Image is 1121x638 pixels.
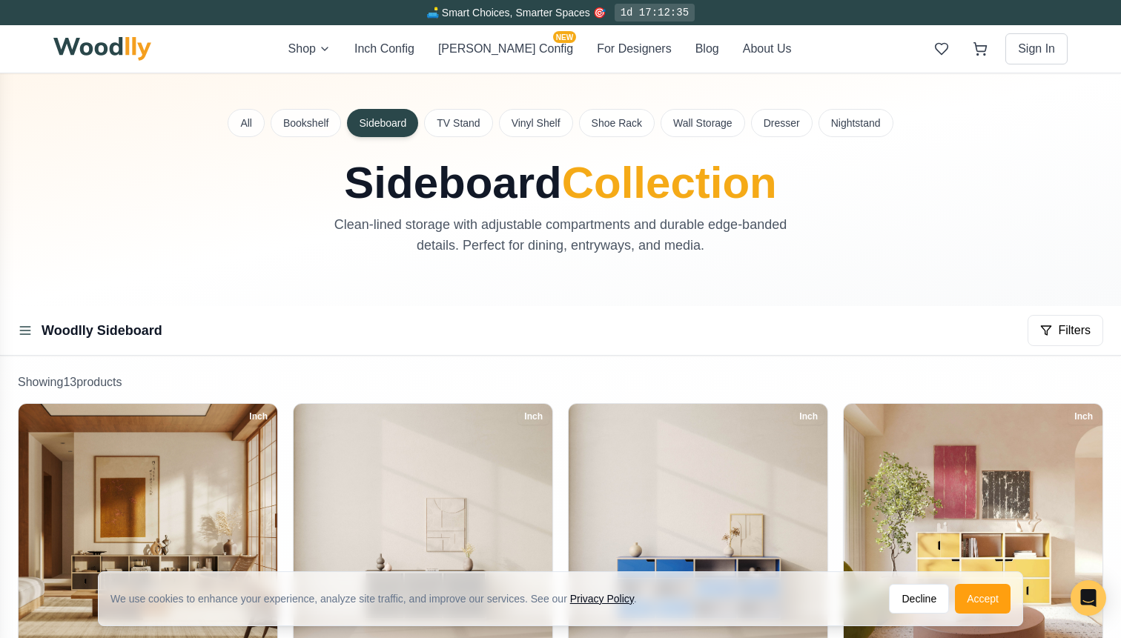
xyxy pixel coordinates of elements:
[1058,322,1091,339] span: Filters
[228,109,265,137] button: All
[242,408,274,425] div: Inch
[597,40,671,58] button: For Designers
[661,109,745,137] button: Wall Storage
[751,109,813,137] button: Dresser
[271,109,341,137] button: Bookshelf
[743,40,792,58] button: About Us
[288,40,331,58] button: Shop
[18,373,1103,391] p: Showing 13 product s
[570,593,634,605] a: Privacy Policy
[354,40,414,58] button: Inch Config
[579,109,655,137] button: Shoe Rack
[889,584,949,614] button: Decline
[695,40,719,58] button: Blog
[1005,33,1068,64] button: Sign In
[438,40,573,58] button: [PERSON_NAME] ConfigNEW
[228,161,893,205] h1: Sideboard
[53,37,151,61] img: Woodlly
[955,584,1011,614] button: Accept
[1068,408,1099,425] div: Inch
[426,7,606,19] span: 🛋️ Smart Choices, Smarter Spaces 🎯
[793,408,824,425] div: Inch
[347,109,418,137] button: Sideboard
[517,408,549,425] div: Inch
[311,214,810,256] p: Clean-lined storage with adjustable compartments and durable edge-banded details. Perfect for din...
[1071,580,1106,616] div: Open Intercom Messenger
[499,109,573,137] button: Vinyl Shelf
[562,158,777,207] span: Collection
[819,109,893,137] button: Nightstand
[553,31,576,43] span: NEW
[42,323,162,338] a: Woodlly Sideboard
[1028,315,1103,346] button: Filters
[615,4,695,21] div: 1d 17:12:35
[110,591,649,606] div: We use cookies to enhance your experience, analyze site traffic, and improve our services. See our .
[424,109,492,137] button: TV Stand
